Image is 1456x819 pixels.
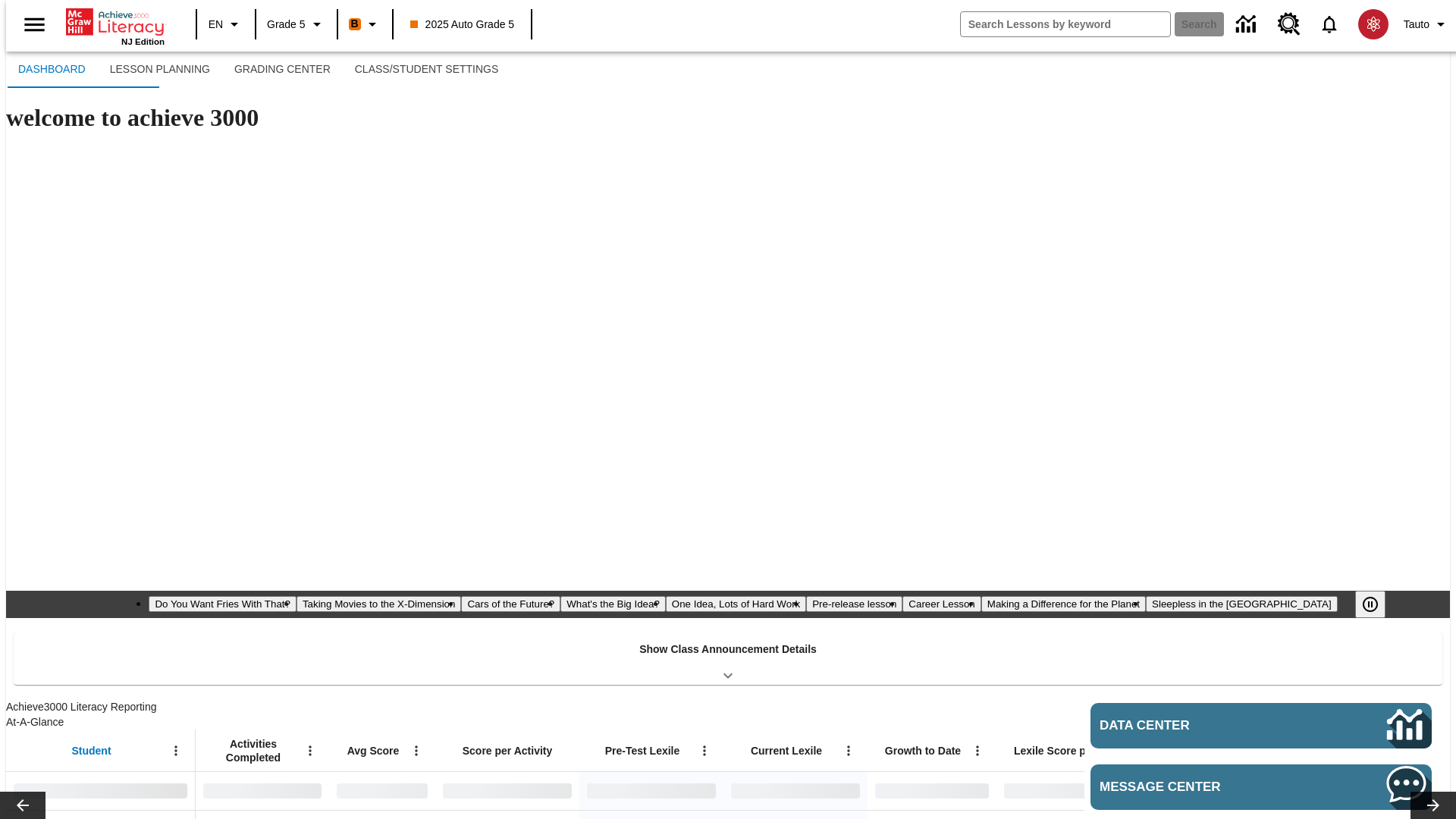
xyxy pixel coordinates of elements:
button: Open Menu [165,739,187,762]
span: Message Center [1100,780,1306,795]
span: Grade 5 [267,17,306,33]
span: Achieve3000 Literacy Reporting [6,701,1084,730]
button: Open Menu [299,739,322,762]
div: No Data, [329,772,435,810]
span: Student [71,744,111,758]
button: Profile/Settings [1398,11,1456,38]
span: EN [209,17,223,33]
div: SubNavbar [6,52,1450,88]
button: Grading Center [222,52,343,88]
button: Slide 5 One Idea, Lots of Hard Work [666,596,806,612]
span: Activities Completed [203,737,303,764]
span: Avg Score [347,744,400,758]
button: Lesson carousel, Next [1410,792,1456,819]
div: Home [66,5,165,46]
div: No Data, [723,772,868,810]
button: Dashboard [6,52,98,88]
button: Pause [1355,591,1385,618]
button: Lesson Planning [98,52,222,88]
button: Language: EN, Select a language [202,11,250,38]
button: Slide 7 Career Lesson [902,596,981,612]
button: Select a new avatar [1349,5,1398,44]
button: Open Menu [405,739,428,762]
a: Data Center [1227,4,1269,45]
button: Slide 1 Do You Want Fries With That? [149,596,297,612]
span: Lexile Score per Month [1014,744,1131,758]
button: Open Menu [693,739,716,762]
span: B [351,14,359,33]
div: Show Class Announcement Details [14,632,1442,685]
button: Slide 6 Pre-release lesson [806,596,902,612]
span: Growth to Date [885,744,961,758]
span: Pre-Test Lexile [605,744,680,758]
div: No Data, [196,772,329,810]
span: NJ Edition [121,37,165,46]
button: Slide 8 Making a Difference for the Planet [981,596,1146,612]
a: Data Center [1090,703,1432,748]
button: Grade: Grade 5, Select a grade [261,11,332,38]
span: Score per Activity [463,744,553,758]
button: Slide 2 Taking Movies to the X-Dimension [297,596,462,612]
div: Pause [1355,591,1401,618]
span: Tauto [1404,17,1429,33]
button: Open Menu [837,739,860,762]
button: Slide 9 Sleepless in the Animal Kingdom [1146,596,1338,612]
button: Slide 3 Cars of the Future? [461,596,560,612]
div: SubNavbar [6,52,510,88]
img: avatar image [1358,9,1389,39]
input: search field [961,12,1170,36]
span: 2025 Auto Grade 5 [410,17,515,33]
div: At-A-Glance [6,714,1084,730]
button: Open Menu [966,739,989,762]
a: Resource Center, Will open in new tab [1269,4,1310,45]
button: Boost Class color is orange. Change class color [343,11,388,38]
p: Show Class Announcement Details [639,642,817,657]
h1: welcome to achieve 3000 [6,104,1450,132]
button: Open side menu [12,2,57,47]
button: Class/Student Settings [343,52,511,88]
a: Notifications [1310,5,1349,44]
a: Message Center [1090,764,1432,810]
a: Home [66,7,165,37]
span: Current Lexile [751,744,822,758]
button: Slide 4 What's the Big Idea? [560,596,666,612]
span: Data Center [1100,718,1300,733]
